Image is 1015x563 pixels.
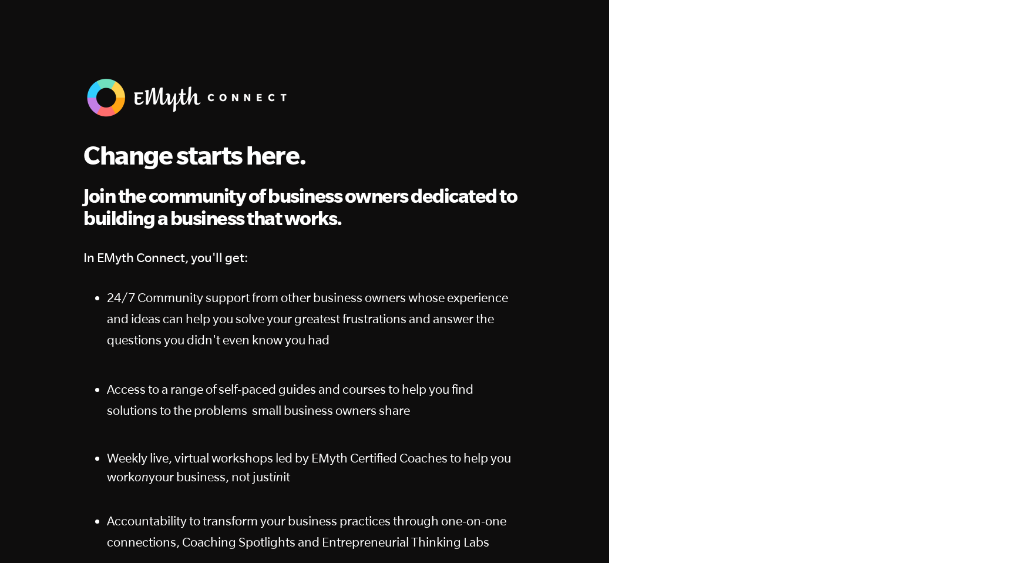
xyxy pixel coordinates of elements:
h4: In EMyth Connect, you'll get: [83,247,525,268]
span: Accountability to transform your business practices through one-on-one connections, Coaching Spot... [107,514,506,549]
span: your business, not just [149,470,273,484]
h1: Change starts here. [83,139,525,170]
span: Access to a range of self-paced guides and courses to help you find solutions to the problems sma... [107,382,473,417]
span: Weekly live, virtual workshops led by EMyth Certified Coaches to help you work [107,451,511,484]
span: it [283,470,290,484]
img: EMyth Connect Banner w White Text [83,75,295,120]
h2: Join the community of business owners dedicated to building a business that works. [83,185,525,230]
p: 24/7 Community support from other business owners whose experience and ideas can help you solve y... [107,287,525,350]
em: on [135,470,149,484]
em: in [273,470,283,484]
